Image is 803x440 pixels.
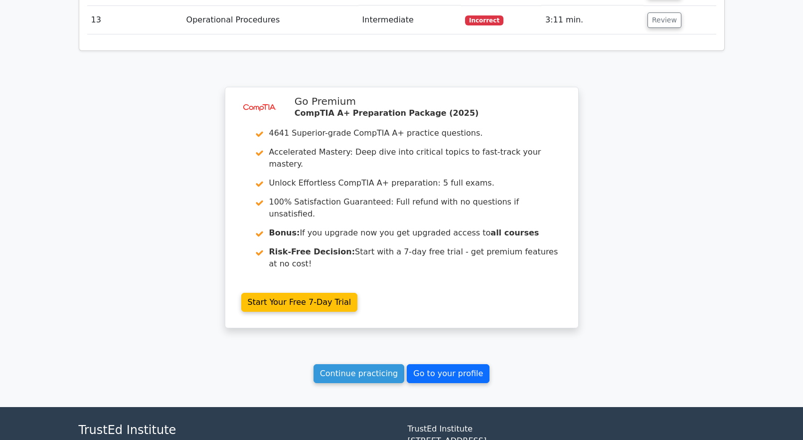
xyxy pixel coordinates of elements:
span: Incorrect [465,15,503,25]
td: 13 [87,6,182,34]
td: Operational Procedures [182,6,358,34]
a: Continue practicing [314,364,405,383]
td: Intermediate [358,6,462,34]
td: 3:11 min. [541,6,643,34]
h4: TrustEd Institute [79,423,396,438]
button: Review [647,12,681,28]
a: Start Your Free 7-Day Trial [241,293,358,312]
a: Go to your profile [407,364,489,383]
